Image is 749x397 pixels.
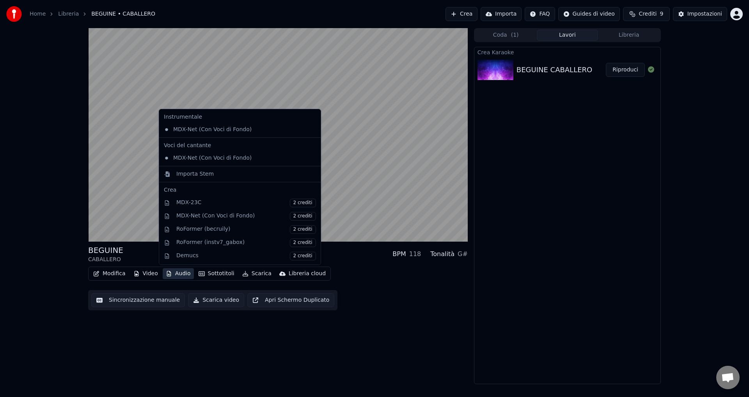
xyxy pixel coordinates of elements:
button: Video [130,268,161,279]
div: BEGUINE [88,245,123,256]
div: RoFormer (instv7_gabox) [176,239,316,247]
div: Impostazioni [687,10,722,18]
span: 2 crediti [290,212,316,221]
span: 2 crediti [290,239,316,247]
div: Crea [164,186,316,194]
div: Demucs [176,252,316,260]
div: MDX-23C [176,199,316,207]
button: Apri Schermo Duplicato [247,293,334,307]
div: Voci del cantante [161,139,319,152]
div: MDX-Net (Con Voci di Fondo) [176,212,316,221]
div: Libreria cloud [289,270,326,278]
span: 2 crediti [290,199,316,207]
button: Guides di video [558,7,620,21]
span: BEGUINE • CABALLERO [91,10,155,18]
button: Crea [445,7,477,21]
img: youka [6,6,22,22]
div: Importa Stem [176,170,214,178]
div: RoFormer (becruily) [176,225,316,234]
button: Importa [481,7,522,21]
div: MDX-Net (Con Voci di Fondo) [161,152,307,164]
button: Scarica [239,268,275,279]
button: FAQ [525,7,555,21]
button: Modifica [90,268,129,279]
button: Coda [475,30,537,41]
a: Home [30,10,46,18]
div: 118 [409,249,421,259]
div: BEGUINE CABALLERO [516,64,592,75]
span: ( 1 ) [511,31,519,39]
button: Crediti9 [623,7,670,21]
button: Audio [163,268,194,279]
a: Libreria [58,10,79,18]
button: Scarica video [188,293,244,307]
div: Crea Karaoke [474,47,660,57]
span: 2 crediti [290,252,316,260]
div: Aprire la chat [716,366,740,389]
button: Sincronizzazione manuale [91,293,185,307]
button: Lavori [537,30,598,41]
button: Riproduci [606,63,645,77]
button: Libreria [598,30,660,41]
nav: breadcrumb [30,10,155,18]
span: 2 crediti [290,225,316,234]
span: 9 [660,10,663,18]
div: Instrumentale [161,111,319,123]
div: CABALLERO [88,256,123,263]
button: Sottotitoli [195,268,238,279]
span: Crediti [639,10,657,18]
div: BPM [392,249,406,259]
div: G# [458,249,468,259]
div: MDX-Net (Con Voci di Fondo) [161,123,307,136]
div: Tonalità [430,249,454,259]
button: Impostazioni [673,7,727,21]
